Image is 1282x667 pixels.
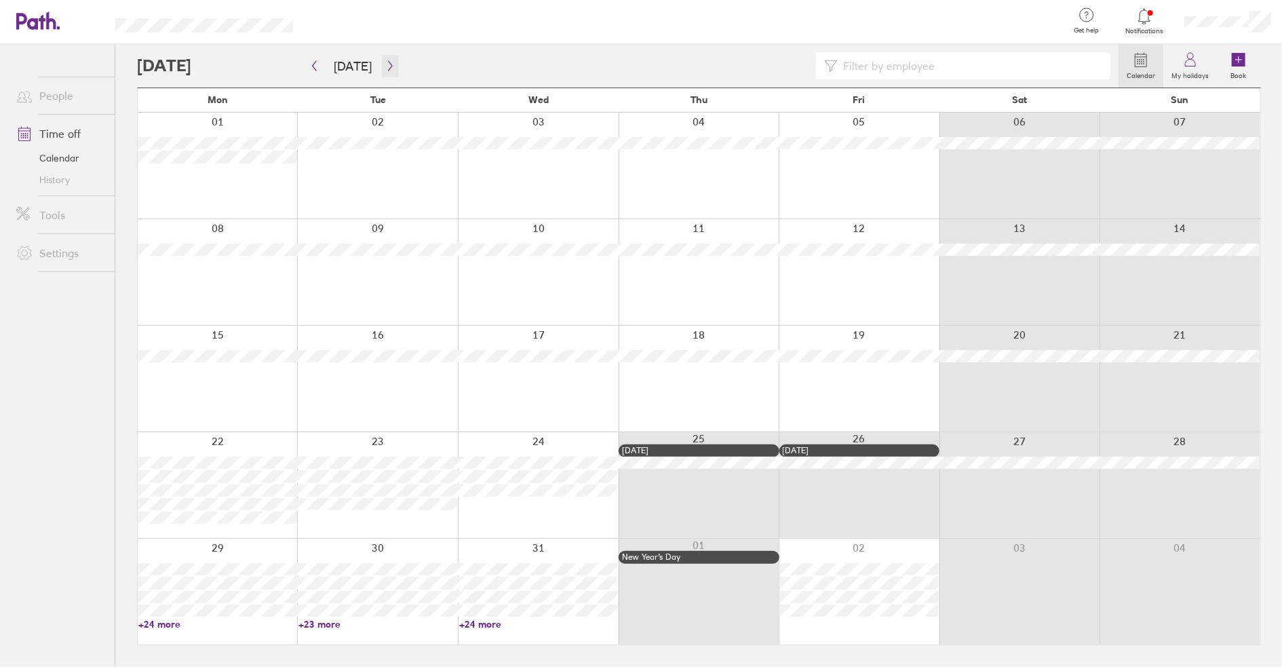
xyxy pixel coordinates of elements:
span: Mon [208,94,228,105]
a: Calendar [5,147,115,169]
label: Book [1223,68,1255,80]
a: +24 more [459,618,618,630]
a: My holidays [1163,44,1217,88]
a: +24 more [138,618,297,630]
a: Calendar [1119,44,1163,88]
label: My holidays [1163,68,1217,80]
a: Notifications [1123,7,1167,35]
a: Time off [5,120,115,147]
span: Thu [691,94,707,105]
div: [DATE] [622,446,775,455]
span: Notifications [1123,27,1167,35]
a: Tools [5,202,115,229]
a: History [5,169,115,191]
span: Fri [853,94,866,105]
a: +23 more [298,618,457,630]
span: Tue [370,94,386,105]
a: People [5,82,115,109]
span: Get help [1065,26,1109,35]
button: [DATE] [323,55,383,77]
span: Wed [528,94,549,105]
a: Settings [5,240,115,267]
input: Filter by employee [838,53,1102,79]
div: New Year’s Day [622,552,775,562]
span: Sun [1171,94,1188,105]
span: Sat [1012,94,1027,105]
div: [DATE] [783,446,936,455]
a: Book [1217,44,1260,88]
label: Calendar [1119,68,1163,80]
